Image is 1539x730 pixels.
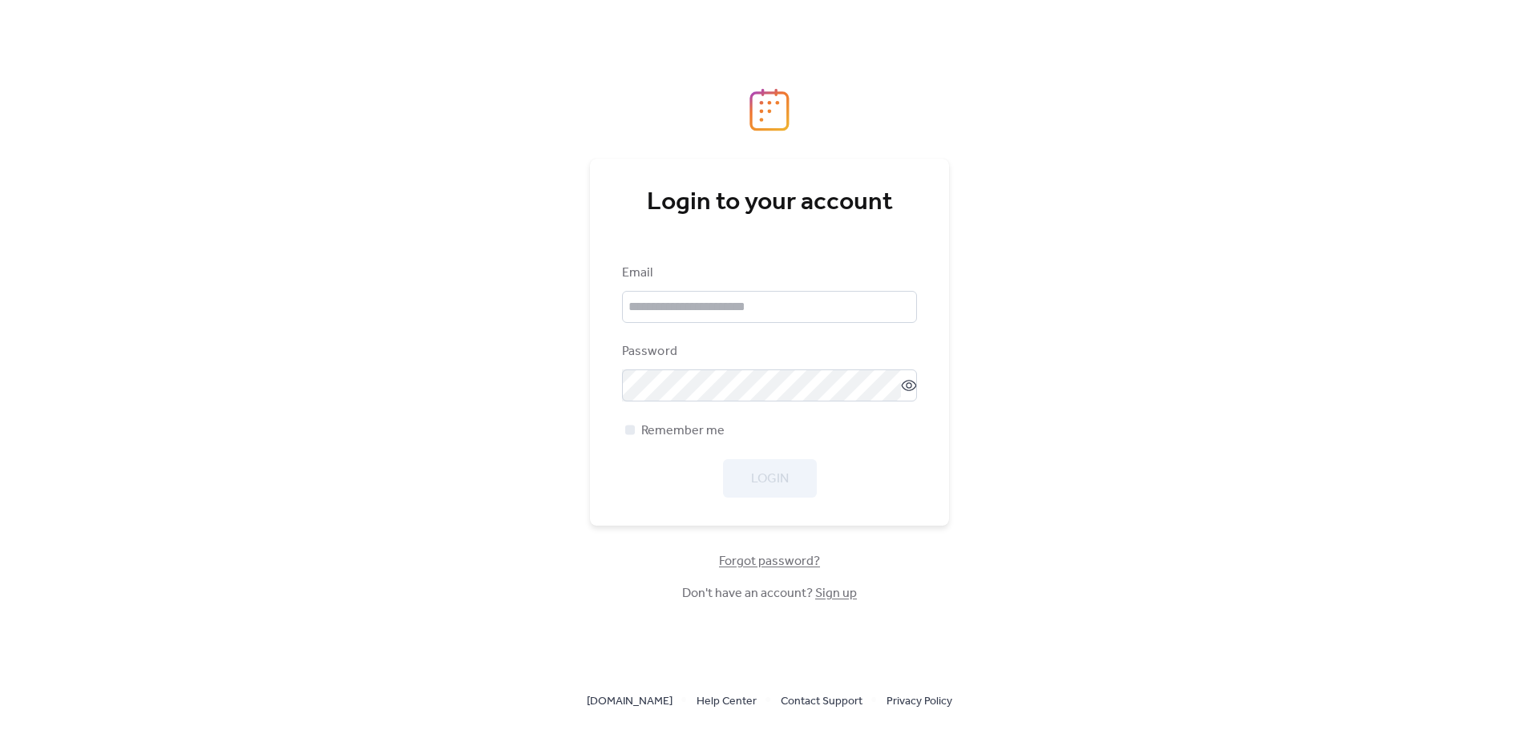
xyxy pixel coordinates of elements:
a: [DOMAIN_NAME] [587,691,673,711]
div: Login to your account [622,187,917,219]
span: Contact Support [781,692,862,712]
a: Forgot password? [719,557,820,566]
span: Remember me [641,421,725,441]
span: Help Center [697,692,757,712]
a: Contact Support [781,691,862,711]
a: Sign up [815,581,857,606]
a: Privacy Policy [887,691,952,711]
img: logo [749,88,790,131]
a: Help Center [697,691,757,711]
span: Privacy Policy [887,692,952,712]
span: Forgot password? [719,552,820,571]
span: Don't have an account? [682,584,857,603]
div: Password [622,342,914,361]
span: [DOMAIN_NAME] [587,692,673,712]
div: Email [622,264,914,283]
